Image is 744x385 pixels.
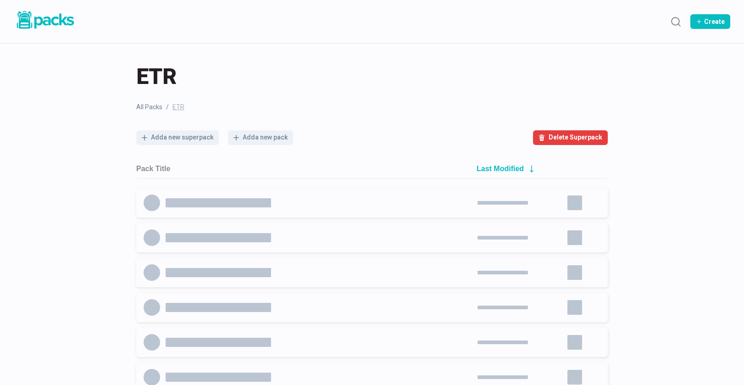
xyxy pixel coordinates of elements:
[533,130,608,145] button: Delete Superpack
[166,102,169,112] span: /
[14,9,76,34] a: Packs logo
[136,130,219,145] button: Adda new superpack
[136,102,162,112] a: All Packs
[690,14,730,29] button: Create Pack
[136,102,608,112] nav: breadcrumb
[14,9,76,31] img: Packs logo
[172,102,184,112] span: ETR
[666,12,685,31] button: Search
[477,164,524,173] h2: Last Modified
[228,130,293,145] button: Adda new pack
[136,62,177,91] span: ETR
[136,164,170,173] h2: Pack Title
